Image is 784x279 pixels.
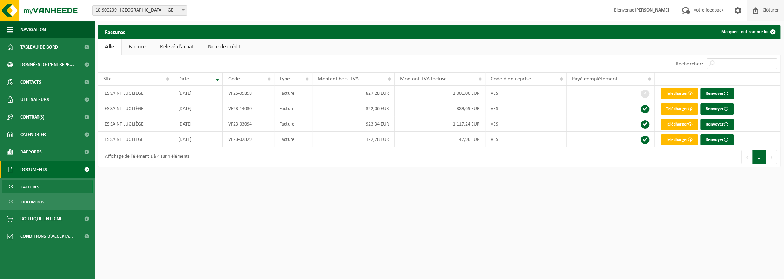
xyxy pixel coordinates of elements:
a: Relevé d'achat [153,39,201,55]
span: Tableau de bord [20,38,58,56]
a: Télécharger [661,88,698,99]
button: Previous [741,150,752,164]
td: 389,69 EUR [395,101,486,116]
span: Type [279,76,290,82]
button: Renvoyer [700,134,734,145]
span: Site [103,76,112,82]
button: 1 [752,150,766,164]
button: Renvoyer [700,119,734,130]
td: Facture [274,132,312,147]
td: 147,96 EUR [395,132,486,147]
td: [DATE] [173,101,223,116]
span: Code d'entreprise [491,76,531,82]
span: Utilisateurs [20,91,49,108]
span: Factures [21,180,39,194]
span: Contrat(s) [20,108,44,126]
label: Rechercher: [675,61,703,67]
span: Payé complètement [572,76,617,82]
button: Next [766,150,777,164]
td: Facture [274,116,312,132]
a: Note de crédit [201,39,248,55]
button: Renvoyer [700,103,734,115]
span: Rapports [20,143,42,161]
div: Affichage de l'élément 1 à 4 sur 4 éléments [102,151,189,163]
a: Factures [2,180,93,193]
span: Navigation [20,21,46,38]
td: [DATE] [173,116,223,132]
a: Documents [2,195,93,208]
h2: Factures [98,25,132,38]
td: [DATE] [173,86,223,101]
span: Montant hors TVA [318,76,359,82]
td: VES [485,86,567,101]
span: 10-900209 - IES SAINT LUC LIÈGE - LIÈGE [92,5,187,16]
td: 122,28 EUR [312,132,395,147]
td: IES SAINT LUC LIÈGE [98,132,173,147]
td: VF23-03094 [223,116,274,132]
td: VES [485,116,567,132]
a: Télécharger [661,134,698,145]
strong: [PERSON_NAME] [634,8,669,13]
td: 322,06 EUR [312,101,395,116]
span: Conditions d'accepta... [20,228,73,245]
span: Boutique en ligne [20,210,62,228]
span: Calendrier [20,126,46,143]
td: [DATE] [173,132,223,147]
td: VES [485,101,567,116]
span: Contacts [20,73,41,91]
td: 827,28 EUR [312,86,395,101]
td: Facture [274,86,312,101]
td: VF23-14030 [223,101,274,116]
span: Date [178,76,189,82]
span: Données de l'entrepr... [20,56,74,73]
a: Télécharger [661,103,698,115]
td: VES [485,132,567,147]
td: IES SAINT LUC LIÈGE [98,116,173,132]
span: Code [228,76,240,82]
td: Facture [274,101,312,116]
span: Documents [21,195,44,209]
button: Marquer tout comme lu [716,25,780,39]
td: IES SAINT LUC LIÈGE [98,101,173,116]
td: IES SAINT LUC LIÈGE [98,86,173,101]
a: Alle [98,39,121,55]
span: 10-900209 - IES SAINT LUC LIÈGE - LIÈGE [93,6,187,15]
td: VF23-02829 [223,132,274,147]
a: Facture [122,39,153,55]
span: Montant TVA incluse [400,76,447,82]
td: 1.117,24 EUR [395,116,486,132]
td: VF25-09898 [223,86,274,101]
td: 923,34 EUR [312,116,395,132]
button: Renvoyer [700,88,734,99]
a: Télécharger [661,119,698,130]
span: Documents [20,161,47,178]
td: 1.001,00 EUR [395,86,486,101]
